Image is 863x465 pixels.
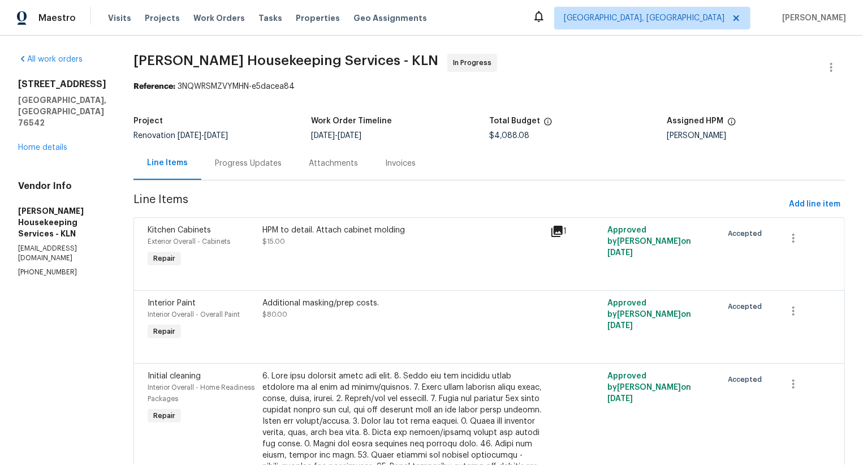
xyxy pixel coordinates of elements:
[778,12,846,24] span: [PERSON_NAME]
[133,132,228,140] span: Renovation
[784,194,845,215] button: Add line item
[133,54,438,67] span: [PERSON_NAME] Housekeeping Services - KLN
[215,158,282,169] div: Progress Updates
[338,132,362,140] span: [DATE]
[667,132,845,140] div: [PERSON_NAME]
[564,12,724,24] span: [GEOGRAPHIC_DATA], [GEOGRAPHIC_DATA]
[204,132,228,140] span: [DATE]
[258,14,282,22] span: Tasks
[133,81,845,92] div: 3NQWRSMZVYMHN-e5dacea84
[667,117,724,125] h5: Assigned HPM
[148,384,254,402] span: Interior Overall - Home Readiness Packages
[18,268,106,277] p: [PHONE_NUMBER]
[312,132,362,140] span: -
[148,238,230,245] span: Exterior Overall - Cabinets
[489,117,540,125] h5: Total Budget
[133,83,175,91] b: Reference:
[607,299,691,330] span: Approved by [PERSON_NAME] on
[543,117,553,132] span: The total cost of line items that have been proposed by Opendoor. This sum includes line items th...
[453,57,496,68] span: In Progress
[262,238,285,245] span: $15.00
[312,117,392,125] h5: Work Order Timeline
[148,226,211,234] span: Kitchen Cabinets
[18,79,106,90] h2: [STREET_ADDRESS]
[728,301,767,312] span: Accepted
[607,322,633,330] span: [DATE]
[607,249,633,257] span: [DATE]
[550,225,601,238] div: 1
[607,226,691,257] span: Approved by [PERSON_NAME] on
[148,372,201,380] span: Initial cleaning
[147,157,188,169] div: Line Items
[108,12,131,24] span: Visits
[312,132,335,140] span: [DATE]
[149,253,180,264] span: Repair
[728,374,767,385] span: Accepted
[18,180,106,192] h4: Vendor Info
[309,158,358,169] div: Attachments
[262,225,543,236] div: HPM to detail. Attach cabinet molding
[193,12,245,24] span: Work Orders
[262,298,543,309] div: Additional masking/prep costs.
[145,12,180,24] span: Projects
[296,12,340,24] span: Properties
[148,299,196,307] span: Interior Paint
[607,395,633,403] span: [DATE]
[18,94,106,128] h5: [GEOGRAPHIC_DATA], [GEOGRAPHIC_DATA] 76542
[133,194,784,215] span: Line Items
[18,55,83,63] a: All work orders
[727,117,736,132] span: The hpm assigned to this work order.
[262,311,287,318] span: $80.00
[489,132,529,140] span: $4,088.08
[133,117,163,125] h5: Project
[178,132,228,140] span: -
[38,12,76,24] span: Maestro
[149,326,180,337] span: Repair
[149,410,180,421] span: Repair
[789,197,840,212] span: Add line item
[18,144,67,152] a: Home details
[353,12,427,24] span: Geo Assignments
[728,228,767,239] span: Accepted
[385,158,416,169] div: Invoices
[18,244,106,263] p: [EMAIL_ADDRESS][DOMAIN_NAME]
[18,205,106,239] h5: [PERSON_NAME] Housekeeping Services - KLN
[148,311,240,318] span: Interior Overall - Overall Paint
[607,372,691,403] span: Approved by [PERSON_NAME] on
[178,132,201,140] span: [DATE]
